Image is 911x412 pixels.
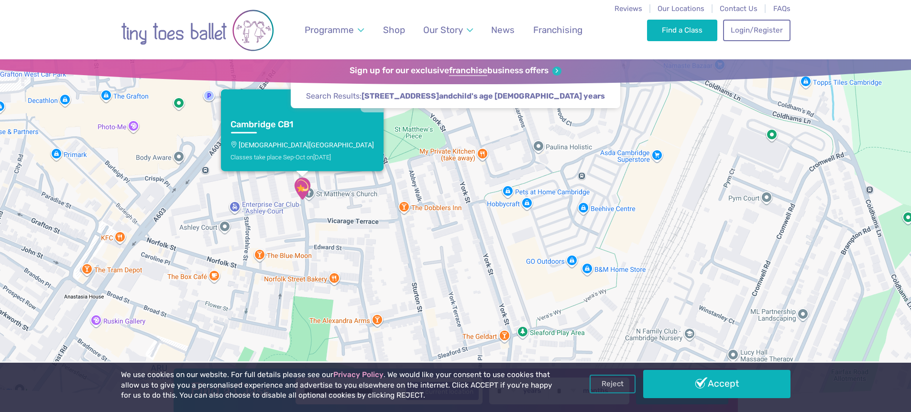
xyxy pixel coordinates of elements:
span: Our Story [423,24,463,35]
a: Privacy Policy [333,370,384,379]
a: Reject [590,375,636,393]
a: Programme [300,19,368,41]
a: Our Story [418,19,477,41]
span: News [491,24,515,35]
a: News [487,19,519,41]
a: Reviews [615,4,642,13]
a: Accept [643,370,790,398]
span: [DATE] [313,153,330,160]
a: Login/Register [723,20,790,41]
span: child's age [DEMOGRAPHIC_DATA] years [453,91,605,101]
a: Find a Class [647,20,717,41]
a: Our Locations [658,4,704,13]
a: Sign up for our exclusivefranchisebusiness offers [350,66,561,76]
a: FAQs [773,4,790,13]
span: [STREET_ADDRESS] [362,91,439,101]
img: tiny toes ballet [121,6,274,55]
span: Shop [383,24,405,35]
a: Shop [378,19,409,41]
div: Classes take place Sep-Oct on [230,153,374,160]
p: We use cookies on our website. For full details please see our . We would like your consent to us... [121,370,556,401]
strong: and [362,91,605,100]
p: [DEMOGRAPHIC_DATA][GEOGRAPHIC_DATA] [230,141,374,149]
span: Franchising [533,24,582,35]
a: Contact Us [720,4,757,13]
a: Franchising [528,19,587,41]
strong: franchise [449,66,487,76]
div: St Matthew's Church [290,177,314,200]
a: Cambridge CB1[DEMOGRAPHIC_DATA][GEOGRAPHIC_DATA]Classes take place Sep-Oct on[DATE] [221,112,384,171]
span: Programme [305,24,354,35]
h3: Cambridge CB1 [230,119,356,130]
